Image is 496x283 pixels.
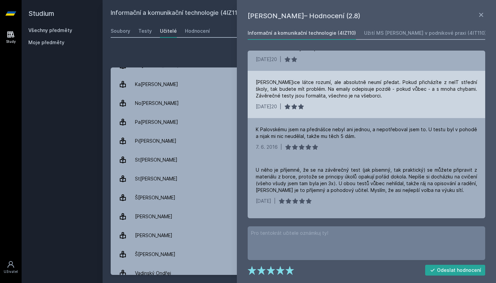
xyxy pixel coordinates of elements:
[111,75,488,94] a: Ka[PERSON_NAME] 6 hodnocení 1.5
[111,28,130,34] div: Soubory
[135,153,177,167] div: St[PERSON_NAME]
[135,96,179,110] div: No[PERSON_NAME]
[280,144,282,150] div: |
[280,103,281,110] div: |
[185,28,210,34] div: Hodnocení
[111,169,488,188] a: St[PERSON_NAME] 8 hodnocení 5.0
[280,56,281,63] div: |
[135,134,176,148] div: Pi[PERSON_NAME]
[28,39,64,46] span: Moje předměty
[111,132,488,150] a: Pi[PERSON_NAME] 14 hodnocení 3.0
[111,24,130,38] a: Soubory
[28,27,72,33] a: Všechny předměty
[138,28,152,34] div: Testy
[1,257,20,278] a: Uživatel
[1,27,20,48] a: Study
[111,264,488,283] a: Vadinský Ondřej 12 hodnocení 3.1
[274,198,276,204] div: |
[135,248,175,261] div: Š[PERSON_NAME]
[111,245,488,264] a: Š[PERSON_NAME] 4 hodnocení 5.0
[160,24,177,38] a: Učitelé
[135,78,178,91] div: Ka[PERSON_NAME]
[135,191,175,204] div: Š[PERSON_NAME]
[185,24,210,38] a: Hodnocení
[256,198,271,204] div: [DATE]
[135,115,178,129] div: Pa[PERSON_NAME]
[111,113,488,132] a: Pa[PERSON_NAME] 29 hodnocení 2.8
[135,266,171,280] div: Vadinský Ondřej
[135,172,177,186] div: St[PERSON_NAME]
[111,8,412,19] h2: Informační a komunikační technologie (4IZ110)
[256,167,477,194] div: U něho je příjemné, že se na závěrečný test (jak písemný, tak praktický) se můžete připravit z ma...
[256,79,477,99] div: [PERSON_NAME]ice látce rozumí, ale absolutně neumí předat. Pokud přicházíte z neIT střední školy,...
[111,150,488,169] a: St[PERSON_NAME] 2 hodnocení 5.0
[256,103,277,110] div: [DATE]20
[111,207,488,226] a: [PERSON_NAME] 6 hodnocení 3.8
[256,56,277,63] div: [DATE]20
[111,226,488,245] a: [PERSON_NAME] 6 hodnocení 4.3
[160,28,177,34] div: Učitelé
[256,126,477,140] div: K Palovskému jsem na přednášce nebyl ani jednou, a nepotřeboval jsem to. U testu byl v pohodě a n...
[138,24,152,38] a: Testy
[256,144,278,150] div: 7. 6. 2016
[135,210,172,223] div: [PERSON_NAME]
[4,269,18,274] div: Uživatel
[111,188,488,207] a: Š[PERSON_NAME] 12 hodnocení 4.8
[111,94,488,113] a: No[PERSON_NAME] 9 hodnocení 4.8
[425,265,486,276] button: Odeslat hodnocení
[135,229,172,242] div: [PERSON_NAME]
[6,39,16,44] div: Study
